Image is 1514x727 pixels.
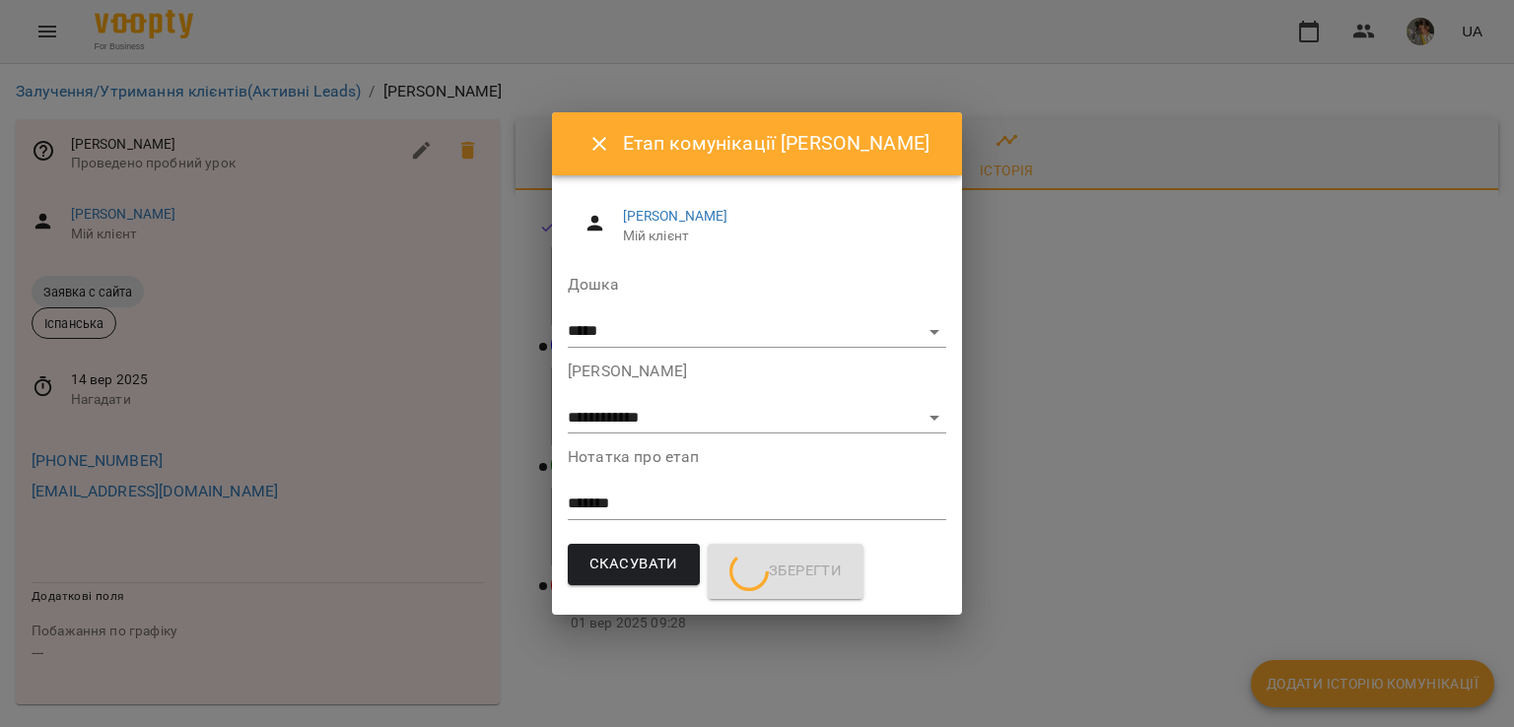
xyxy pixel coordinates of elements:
[568,544,700,585] button: Скасувати
[589,552,678,577] span: Скасувати
[576,120,623,167] button: Close
[623,128,938,159] h6: Етап комунікації [PERSON_NAME]
[568,449,946,465] label: Нотатка про етап
[568,277,946,293] label: Дошка
[568,363,946,379] label: [PERSON_NAME]
[623,208,728,224] a: [PERSON_NAME]
[623,227,930,246] span: Мій клієнт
